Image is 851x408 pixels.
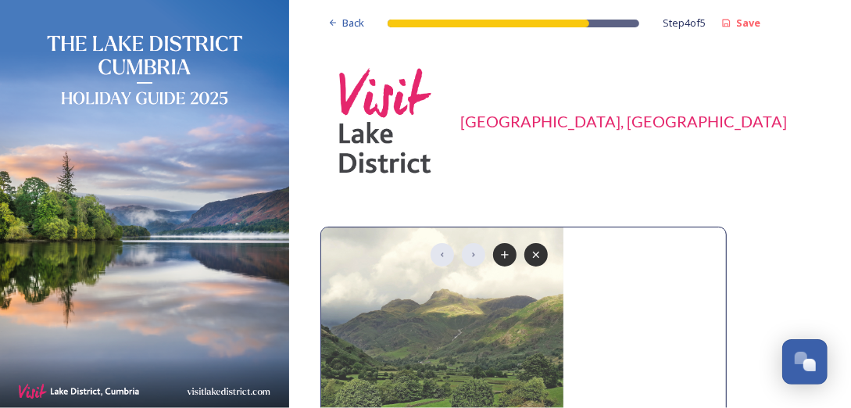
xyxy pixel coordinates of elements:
[663,16,706,30] span: Step 4 of 5
[782,339,828,385] button: Open Chat
[328,63,445,180] img: Square-VLD-Logo-Pink-Grey.png
[736,16,760,30] strong: Save
[342,16,364,30] span: Back
[461,109,788,133] div: [GEOGRAPHIC_DATA], [GEOGRAPHIC_DATA]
